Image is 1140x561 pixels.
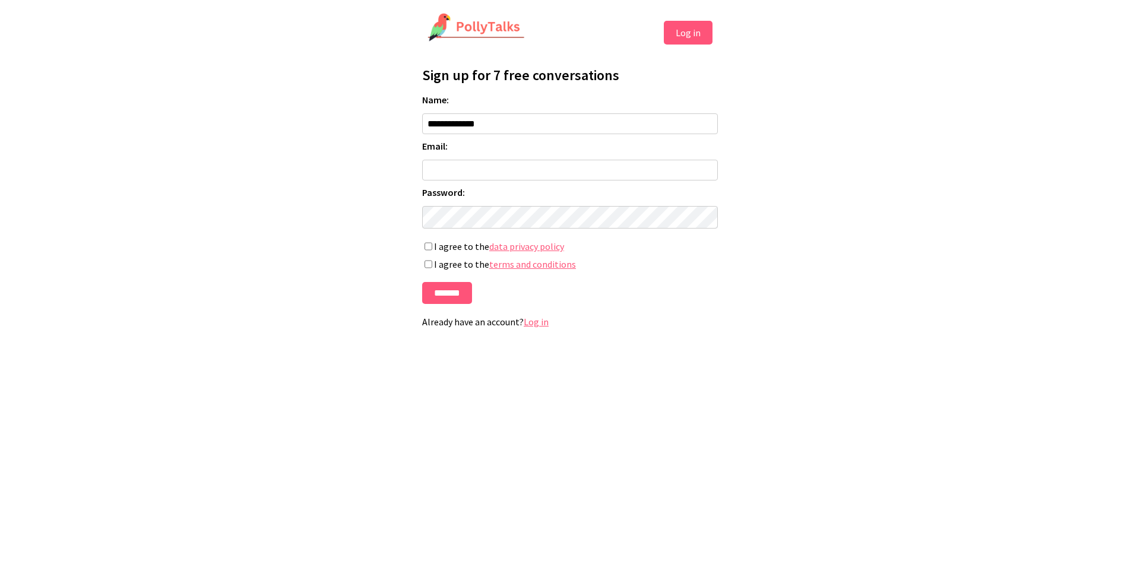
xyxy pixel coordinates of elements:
[422,186,718,198] label: Password:
[425,260,432,268] input: I agree to theterms and conditions
[427,13,525,43] img: PollyTalks Logo
[422,258,718,270] label: I agree to the
[489,258,576,270] a: terms and conditions
[422,240,718,252] label: I agree to the
[422,140,718,152] label: Email:
[422,316,718,328] p: Already have an account?
[489,240,564,252] a: data privacy policy
[425,242,432,251] input: I agree to thedata privacy policy
[524,316,549,328] a: Log in
[422,94,718,106] label: Name:
[422,66,718,84] h1: Sign up for 7 free conversations
[664,21,712,45] button: Log in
